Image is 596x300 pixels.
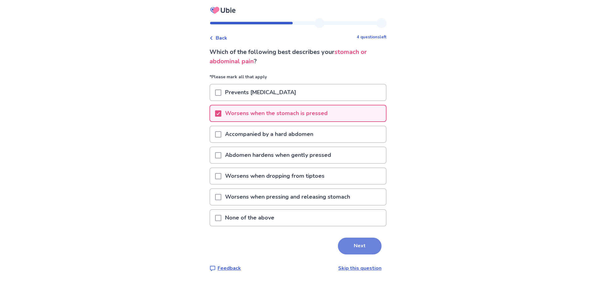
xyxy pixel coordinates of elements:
[221,147,335,163] p: Abdomen hardens when gently pressed
[209,74,387,84] p: *Please mark all that apply
[221,210,278,226] p: None of the above
[338,265,382,272] a: Skip this question
[338,238,382,254] button: Next
[221,126,317,142] p: Accompanied by a hard abdomen
[221,189,354,205] p: Worsens when pressing and releasing stomach
[357,34,387,41] p: 4 questions left
[221,168,328,184] p: Worsens when dropping from tiptoes
[209,264,241,272] a: Feedback
[218,264,241,272] p: Feedback
[216,34,227,42] span: Back
[221,105,331,121] p: Worsens when the stomach is pressed
[209,47,387,66] p: Which of the following best describes your ?
[221,85,300,100] p: Prevents [MEDICAL_DATA]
